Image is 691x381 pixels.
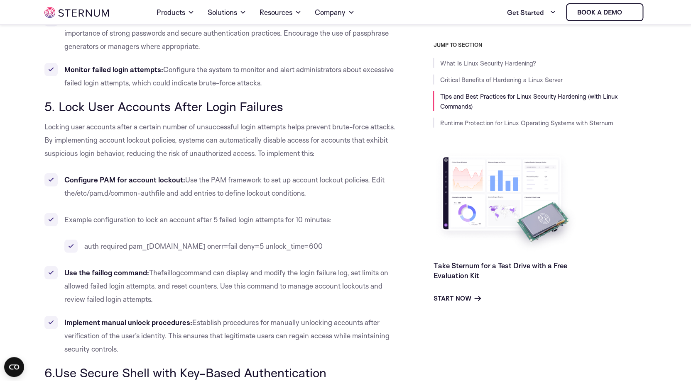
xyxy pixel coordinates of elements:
a: Resources [260,1,301,24]
a: Start Now [433,294,481,303]
b: Implement manual unlock procedures: [64,318,192,327]
span: Use the PAM framework to set up account lockout policies. Edit the [64,175,385,197]
span: Regularly inform and educate users about the importance of strong passwords and secure authentica... [64,15,389,51]
h3: JUMP TO SECTION [433,41,647,48]
span: 5. Lock User Accounts After Login Failures [44,99,283,114]
a: Products [157,1,194,24]
span: Locking user accounts after a certain number of unsuccessful login attempts helps prevent brute-f... [44,122,395,158]
span: faillog [161,268,180,277]
b: Use the faillog command: [64,268,149,277]
a: Tips and Best Practices for Linux Security Hardening (with Linux Commands) [440,92,617,110]
span: Example configuration to lock an account after 5 failed login attempts for 10 minutes: [64,215,331,224]
a: Runtime Protection for Linux Operating Systems with Sternum [440,119,613,127]
span: Configure the system to monitor and alert administrators about excessive failed login attempts, w... [64,65,394,87]
span: Establish procedures for manually unlocking accounts after verification of the user’s identity. T... [64,318,390,353]
a: Take Sternum for a Test Drive with a Free Evaluation Kit [433,261,567,280]
span: The [149,268,161,277]
span: command can display and modify the login failure log, set limits on allowed failed login attempts... [64,268,388,303]
span: auth required pam_[DOMAIN_NAME] onerr=fail deny=5 unlock_time=600 [84,242,323,250]
span: 6.Use Secure Shell with Key-Based Authentication [44,365,326,380]
button: Open CMP widget [4,357,24,377]
a: Solutions [208,1,246,24]
span: /etc/pam.d/common-auth [75,189,155,197]
img: sternum iot [625,9,632,16]
a: Book a demo [566,3,643,21]
b: Configure PAM for account lockout: [64,175,185,184]
b: Monitor failed login attempts: [64,65,163,74]
a: Get Started [507,4,556,21]
a: Critical Benefits of Hardening a Linux Server [440,76,562,84]
span: file and add entries to define lockout conditions. [155,189,306,197]
a: What Is Linux Security Hardening? [440,59,536,67]
img: sternum iot [44,7,109,18]
img: Take Sternum for a Test Drive with a Free Evaluation Kit [433,151,578,254]
a: Company [315,1,355,24]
